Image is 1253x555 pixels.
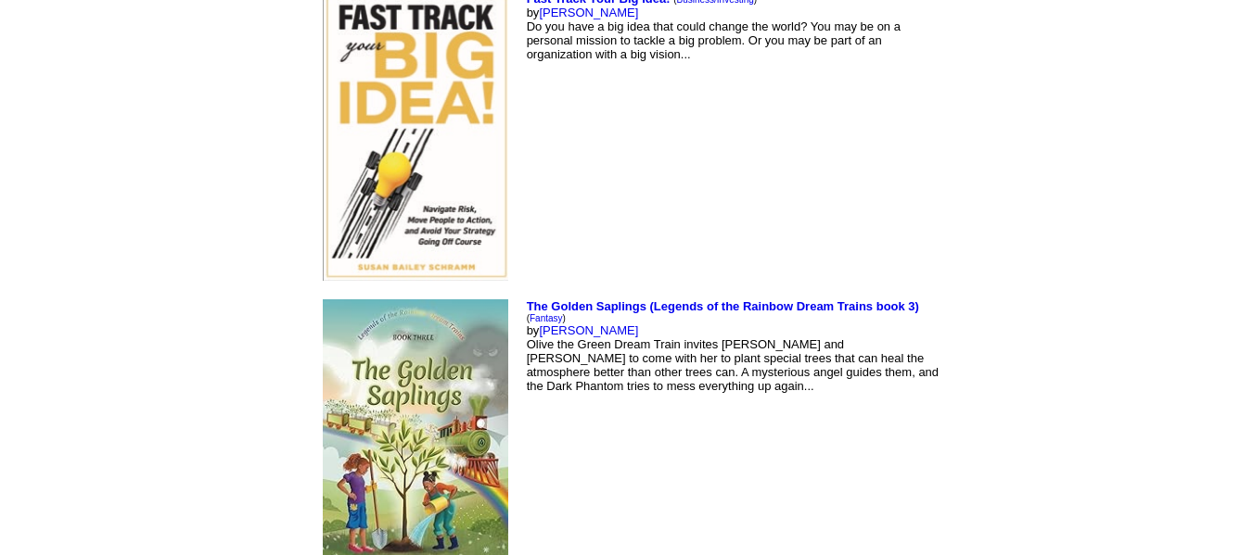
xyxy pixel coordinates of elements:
a: Fantasy [530,313,563,323]
a: [PERSON_NAME] [539,6,638,19]
font: by Olive the Green Dream Train invites [PERSON_NAME] and [PERSON_NAME] to come with her to plant ... [527,299,939,393]
font: ( ) [527,313,566,323]
a: The Golden Saplings (Legends of the Rainbow Dream Trains book 3) [527,299,919,313]
a: [PERSON_NAME] [539,323,638,337]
